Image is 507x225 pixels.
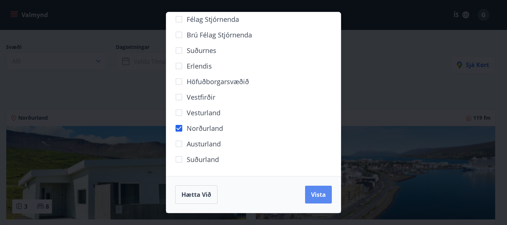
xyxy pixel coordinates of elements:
span: Brú félag stjórnenda [187,30,252,40]
span: Vesturland [187,108,220,118]
span: Austurland [187,139,221,149]
button: Vista [305,186,332,204]
span: Hætta við [181,191,211,199]
span: Vista [311,191,326,199]
span: Vestfirðir [187,92,215,102]
span: Suðurnes [187,46,216,55]
button: Hætta við [175,185,217,204]
span: Suðurland [187,155,219,164]
span: Félag stjórnenda [187,14,239,24]
span: Höfuðborgarsvæðið [187,77,249,86]
span: Erlendis [187,61,212,71]
span: Norðurland [187,123,223,133]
